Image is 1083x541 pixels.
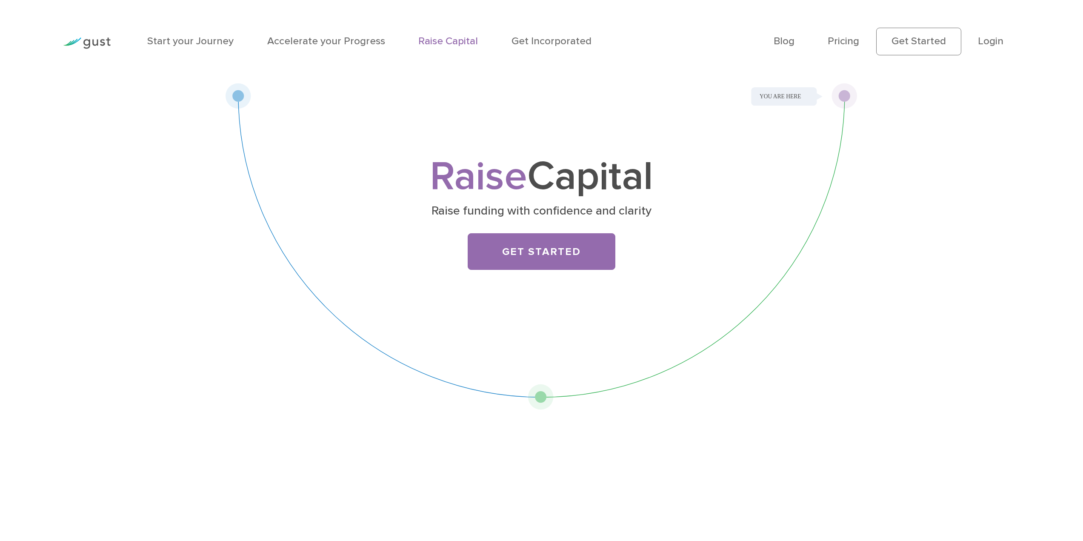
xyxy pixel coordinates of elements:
[314,158,769,195] h1: Capital
[468,233,615,270] a: Get Started
[774,35,794,47] a: Blog
[147,35,234,47] a: Start your Journey
[978,35,1003,47] a: Login
[828,35,859,47] a: Pricing
[63,37,111,49] img: Gust Logo
[430,152,527,200] span: Raise
[267,35,385,47] a: Accelerate your Progress
[318,203,765,219] p: Raise funding with confidence and clarity
[418,35,478,47] a: Raise Capital
[876,28,961,55] a: Get Started
[511,35,592,47] a: Get Incorporated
